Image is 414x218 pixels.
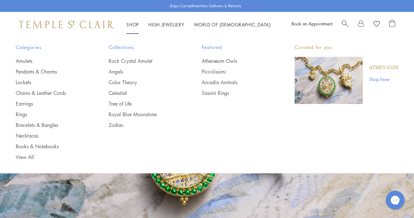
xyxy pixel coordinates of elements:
[109,57,177,64] a: Rock Crystal Amulet
[202,43,270,51] span: Featured
[109,68,177,75] a: Angels
[109,79,177,86] a: Color Theory
[16,154,84,161] a: View All
[109,100,177,107] a: Tree of Life
[383,188,408,212] iframe: Gorgias live chat messenger
[194,21,271,28] a: World of [DEMOGRAPHIC_DATA]World of [DEMOGRAPHIC_DATA]
[202,68,270,75] a: Piccolissimi
[16,143,84,150] a: Books & Notebooks
[170,3,241,9] p: Enjoy Complimentary Delivery & Returns
[126,21,139,28] a: ShopShop
[126,21,271,29] nav: Main navigation
[373,20,380,29] a: View Wishlist
[16,68,84,75] a: Pendants & Charms
[109,43,177,51] span: Collections
[202,57,270,64] a: Athenæum Owls
[109,111,177,118] a: Royal Blue Moonstone
[19,21,114,28] img: Temple St. Clair
[369,76,398,83] a: Shop Now
[16,43,84,51] span: Categories
[342,20,348,29] a: Search
[16,100,84,107] a: Earrings
[148,21,184,28] a: High JewelleryHigh Jewellery
[16,79,84,86] a: Lockets
[291,20,332,27] a: Book an Appointment
[202,90,270,96] a: Sassini Rings
[16,122,84,128] a: Bracelets & Bangles
[369,64,398,71] a: Athenæum
[109,122,177,128] a: Zodiac
[16,132,84,139] a: Necklaces
[389,20,395,29] a: Open Shopping Bag
[16,90,84,96] a: Chains & Leather Cords
[109,90,177,96] a: Celestial
[202,79,270,86] a: Arcadia Animals
[295,43,398,51] p: Curated for you
[16,111,84,118] a: Rings
[16,57,84,64] a: Amulets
